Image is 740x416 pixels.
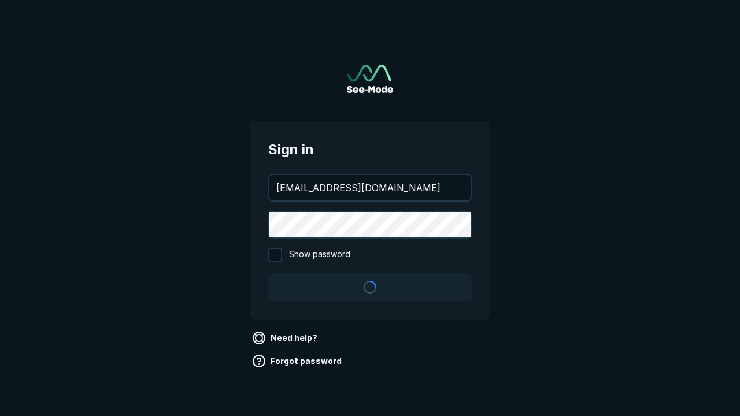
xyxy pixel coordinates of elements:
input: your@email.com [269,175,471,200]
span: Sign in [268,139,472,160]
span: Show password [289,248,350,262]
a: Go to sign in [347,65,393,93]
a: Need help? [250,329,322,347]
a: Forgot password [250,352,346,370]
img: See-Mode Logo [347,65,393,93]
